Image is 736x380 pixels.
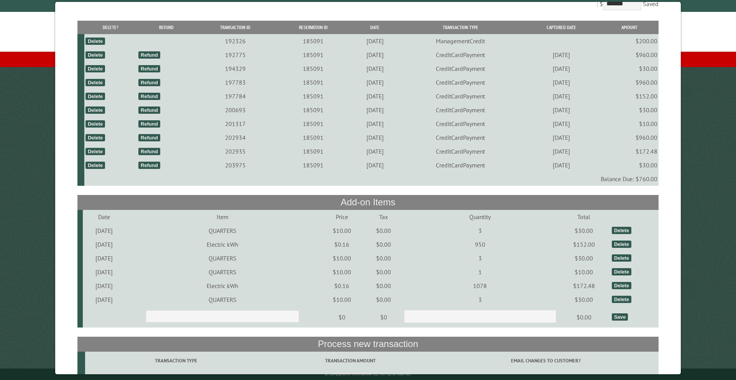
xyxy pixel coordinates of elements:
td: 185091 [275,34,352,48]
td: CreditCardPayment [399,131,522,144]
td: $960.00 [600,131,659,144]
td: $30.00 [600,103,659,117]
td: QUARTERS [126,251,319,265]
th: Captured Date [522,21,600,34]
td: [DATE] [83,251,126,265]
td: 185091 [275,103,352,117]
div: Refund [138,65,160,72]
td: [DATE] [522,75,600,89]
th: Delete? [84,21,137,34]
td: $0.00 [365,251,402,265]
td: CreditCardPayment [399,158,522,172]
td: $960.00 [600,48,659,62]
td: $0 [365,306,402,328]
td: $10.00 [319,293,365,306]
td: 194329 [195,62,275,75]
td: $0.00 [365,224,402,237]
div: Delete [85,51,105,59]
td: CreditCardPayment [399,117,522,131]
div: Delete [612,282,631,289]
td: ManagementCredit [399,34,522,48]
th: Transaction Type [399,21,522,34]
div: Delete [85,106,105,114]
td: 185091 [275,131,352,144]
td: [DATE] [351,158,398,172]
div: Delete [85,38,105,45]
td: QUARTERS [126,293,319,306]
td: CreditCardPayment [399,75,522,89]
div: Delete [85,162,105,169]
th: Reservation ID [275,21,352,34]
div: Refund [138,106,160,114]
td: $152.00 [557,237,611,251]
td: [DATE] [522,89,600,103]
div: Delete [85,120,105,128]
td: [DATE] [351,131,398,144]
th: Amount [600,21,659,34]
div: Refund [138,162,160,169]
td: 192326 [195,34,275,48]
td: [DATE] [522,103,600,117]
td: Electric kWh [126,279,319,293]
div: Delete [612,254,631,262]
td: 3 [402,293,557,306]
td: $200.00 [600,34,659,48]
td: CreditCardPayment [399,89,522,103]
td: 202935 [195,144,275,158]
div: Save [612,313,628,321]
td: $30.00 [600,158,659,172]
td: 185091 [275,117,352,131]
td: $10.00 [319,224,365,237]
td: [DATE] [83,237,126,251]
td: $0.16 [319,237,365,251]
td: Total [557,210,611,224]
td: QUARTERS [126,224,319,237]
td: [DATE] [522,131,600,144]
td: 950 [402,237,557,251]
div: Delete [612,241,631,248]
label: Transaction Type [86,357,266,364]
td: $0.00 [365,279,402,293]
label: Email changes to customer? [434,357,657,364]
td: [DATE] [351,34,398,48]
td: $0 [319,306,365,328]
td: CreditCardPayment [399,144,522,158]
td: 1078 [402,279,557,293]
td: [DATE] [351,103,398,117]
td: 185091 [275,48,352,62]
div: Delete [612,268,631,275]
td: 185091 [275,89,352,103]
div: Refund [138,134,160,141]
td: [DATE] [522,48,600,62]
div: Refund [138,148,160,155]
td: Electric kWh [126,237,319,251]
td: Price [319,210,365,224]
td: [DATE] [351,89,398,103]
div: Refund [138,93,160,100]
td: [DATE] [522,62,600,75]
td: $0.00 [365,237,402,251]
td: Item [126,210,319,224]
td: $10.00 [600,117,659,131]
td: 200693 [195,103,275,117]
td: $0.00 [365,293,402,306]
td: $152.00 [600,89,659,103]
td: [DATE] [351,144,398,158]
td: 3 [402,224,557,237]
td: 192775 [195,48,275,62]
td: QUARTERS [126,265,319,279]
small: © Campground Commander LLC. All rights reserved. [325,372,411,377]
div: Delete [612,296,631,303]
td: 185091 [275,144,352,158]
td: [DATE] [351,48,398,62]
td: [DATE] [83,265,126,279]
td: [DATE] [522,117,600,131]
td: $10.00 [319,251,365,265]
td: $0.00 [557,306,611,328]
td: [DATE] [351,62,398,75]
td: Date [83,210,126,224]
div: Delete [85,148,105,155]
td: 185091 [275,62,352,75]
td: $30.00 [557,251,611,265]
td: 202934 [195,131,275,144]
